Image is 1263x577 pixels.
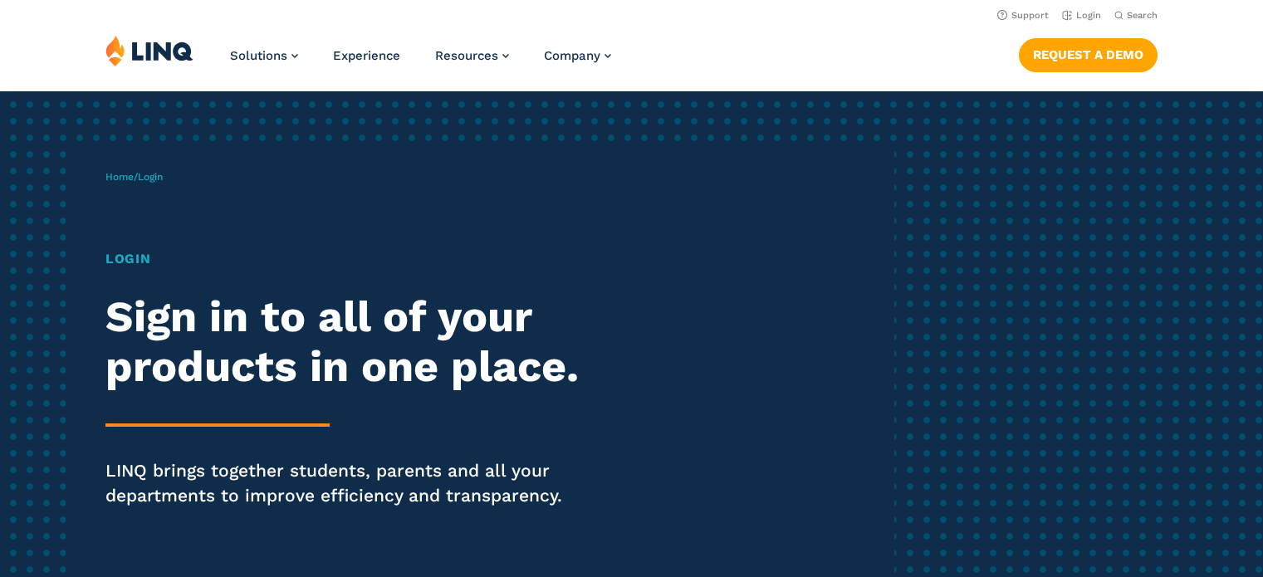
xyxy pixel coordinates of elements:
a: Resources [435,48,509,63]
a: Experience [333,48,400,63]
img: LINQ | K‑12 Software [105,35,193,66]
span: / [105,171,163,183]
a: Support [997,10,1049,21]
a: Solutions [230,48,298,63]
a: Company [544,48,611,63]
nav: Primary Navigation [230,35,611,90]
p: LINQ brings together students, parents and all your departments to improve efficiency and transpa... [105,458,592,508]
h2: Sign in to all of your products in one place. [105,292,592,392]
a: Home [105,171,134,183]
a: Login [1062,10,1101,21]
span: Solutions [230,48,287,63]
nav: Button Navigation [1019,35,1158,71]
span: Company [544,48,600,63]
a: Request a Demo [1019,38,1158,71]
button: Open Search Bar [1114,9,1158,22]
span: Login [138,171,163,183]
span: Resources [435,48,498,63]
span: Search [1127,10,1158,21]
h1: Login [105,249,592,269]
